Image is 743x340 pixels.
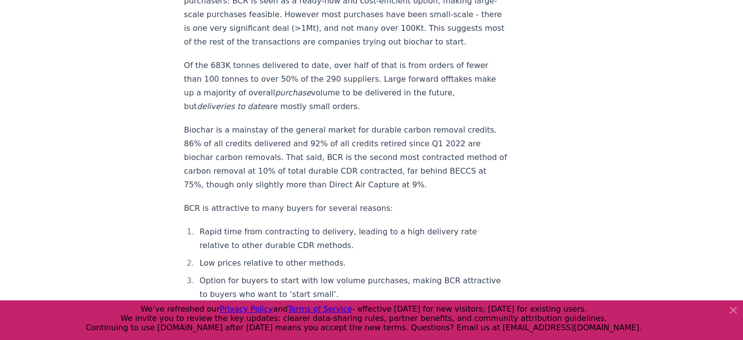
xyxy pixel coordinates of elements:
[197,102,234,111] em: deliveries
[184,202,508,215] p: BCR is attractive to many buyers for several reasons:
[275,88,311,97] em: purchase
[197,225,508,252] li: Rapid time from contracting to delivery, leading to a high delivery rate relative to other durabl...
[197,274,508,301] li: Option for buyers to start with low volume purchases, making BCR attractive to buyers who want to...
[237,102,265,111] em: to date
[197,256,508,270] li: Low prices relative to other methods.
[184,123,508,192] p: Biochar is a mainstay of the general market for durable carbon removal credits. 86% of all credit...
[184,59,508,113] p: Of the 683K tonnes delivered to date, over half of that is from orders of fewer than 100 tonnes t...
